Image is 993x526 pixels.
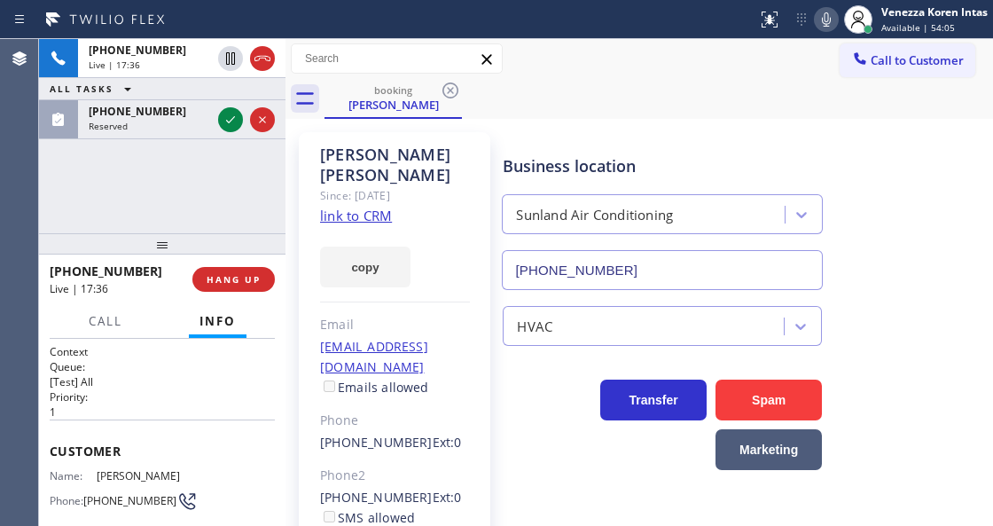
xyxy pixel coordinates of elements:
button: HANG UP [192,267,275,292]
label: SMS allowed [320,509,415,526]
button: Hang up [250,46,275,71]
button: Transfer [600,380,707,420]
a: link to CRM [320,207,392,224]
div: Business location [503,154,822,178]
button: Info [189,304,246,339]
h2: Priority: [50,389,275,404]
span: Info [199,313,236,329]
span: [PHONE_NUMBER] [50,263,162,279]
div: Phone2 [320,466,470,486]
span: ALL TASKS [50,82,113,95]
span: Call to Customer [871,52,964,68]
span: HANG UP [207,273,261,286]
input: SMS allowed [324,511,335,522]
a: [EMAIL_ADDRESS][DOMAIN_NAME] [320,338,428,375]
div: [PERSON_NAME] [326,97,460,113]
span: Available | 54:05 [881,21,955,34]
button: copy [320,247,410,287]
label: Emails allowed [320,379,429,396]
input: Phone Number [502,250,823,290]
button: Marketing [715,429,822,470]
span: Phone: [50,494,83,507]
h2: Queue: [50,359,275,374]
button: Mute [814,7,839,32]
div: Venezza Koren Intas [881,4,988,20]
div: Phone [320,411,470,431]
a: [PHONE_NUMBER] [320,489,433,506]
span: Customer [50,443,275,459]
span: Reserved [89,120,128,132]
div: Michael Coleman [326,79,460,117]
span: Live | 17:36 [50,281,108,296]
button: Call to Customer [840,43,975,77]
h1: Context [50,344,275,359]
span: Name: [50,469,97,483]
button: Spam [715,380,822,420]
div: Email [320,315,470,335]
span: [PERSON_NAME] [97,469,184,483]
div: [PERSON_NAME] [PERSON_NAME] [320,145,470,185]
span: [PHONE_NUMBER] [89,104,186,119]
span: [PHONE_NUMBER] [89,43,186,58]
div: Since: [DATE] [320,185,470,206]
span: Live | 17:36 [89,59,140,71]
button: Reject [250,107,275,132]
button: ALL TASKS [39,78,149,99]
div: Sunland Air Conditioning [516,205,673,225]
button: Accept [218,107,243,132]
button: Call [78,304,133,339]
span: Ext: 0 [433,489,462,506]
a: [PHONE_NUMBER] [320,434,433,451]
div: booking [326,83,460,97]
span: Ext: 0 [433,434,462,451]
p: [Test] All [50,374,275,389]
p: 1 [50,404,275,420]
input: Search [292,44,502,73]
div: HVAC [517,316,552,336]
span: Call [89,313,122,329]
input: Emails allowed [324,381,335,392]
button: Hold Customer [218,46,243,71]
span: [PHONE_NUMBER] [83,494,176,507]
